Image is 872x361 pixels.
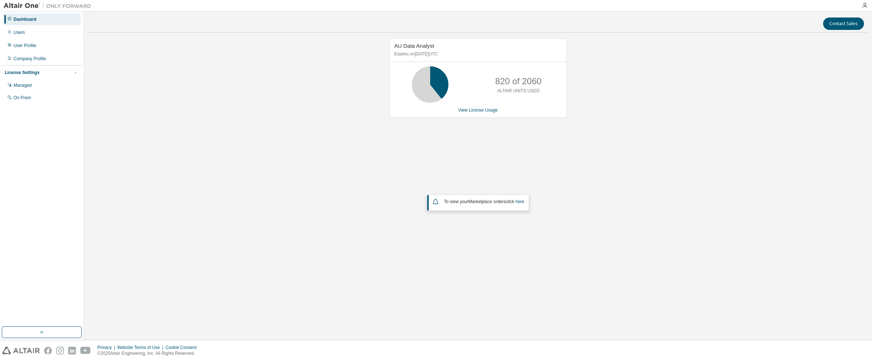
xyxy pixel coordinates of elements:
[4,2,95,9] img: Altair One
[165,345,201,350] div: Cookie Consent
[468,199,506,204] em: Marketplace orders
[80,347,91,354] img: youtube.svg
[13,43,36,48] div: User Profile
[394,51,560,57] p: Expires on [DATE] UTC
[823,18,864,30] button: Contact Sales
[56,347,64,354] img: instagram.svg
[13,16,36,22] div: Dashboard
[97,345,117,350] div: Privacy
[97,350,201,357] p: © 2025 Altair Engineering, Inc. All Rights Reserved.
[13,82,32,88] div: Managed
[497,88,540,94] p: ALTAIR UNITS USED
[458,108,498,113] a: View License Usage
[13,95,31,101] div: On Prem
[13,30,25,35] div: Users
[44,347,52,354] img: facebook.svg
[68,347,76,354] img: linkedin.svg
[495,75,541,88] p: 820 of 2060
[394,43,434,49] span: AU Data Analyst
[444,199,524,204] span: To view your click
[516,199,524,204] a: here
[13,56,46,62] div: Company Profile
[5,70,39,75] div: License Settings
[117,345,165,350] div: Website Terms of Use
[2,347,40,354] img: altair_logo.svg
